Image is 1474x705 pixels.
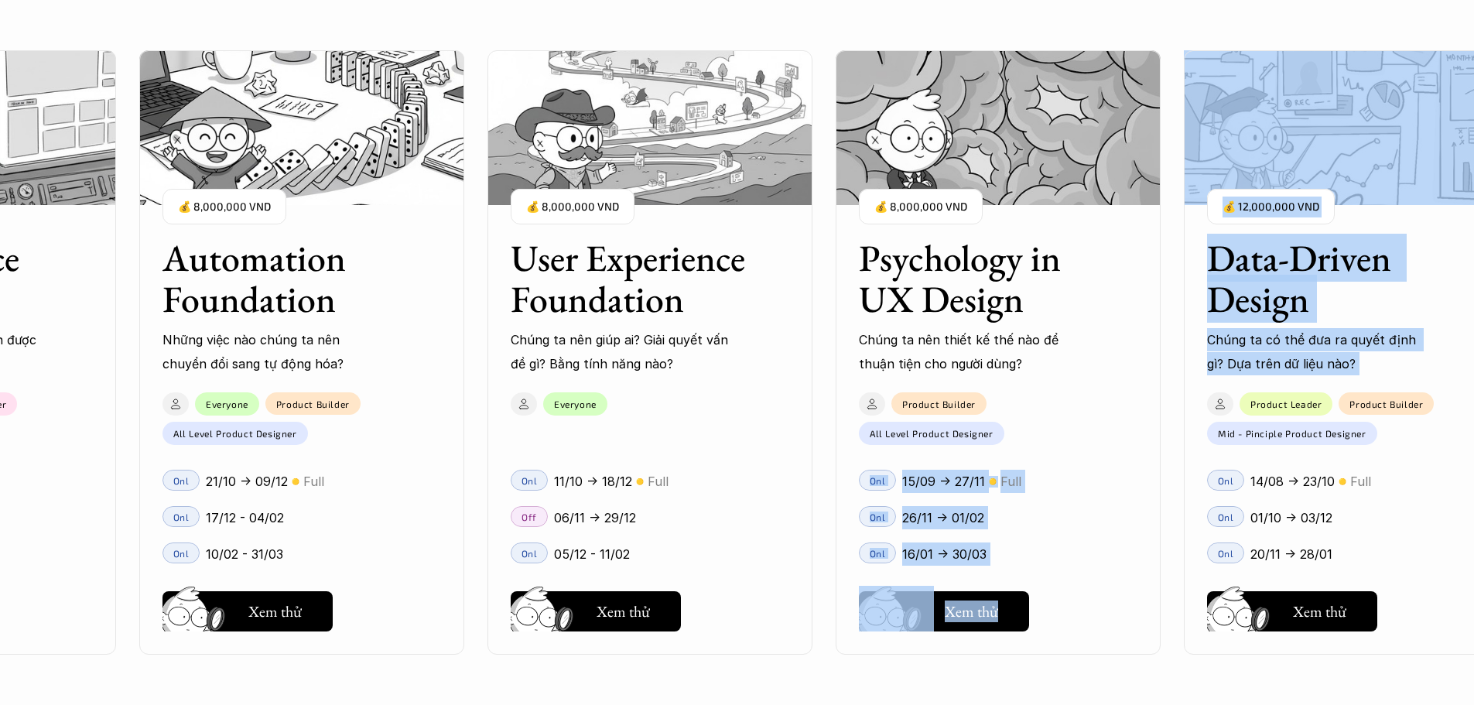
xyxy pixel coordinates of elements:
[874,197,967,217] p: 💰 8,000,000 VND
[902,542,987,566] p: 16/01 -> 30/03
[162,591,333,631] button: Xem thử
[902,506,984,529] p: 26/11 -> 01/02
[292,476,299,488] p: 🟡
[511,591,681,631] button: Xem thử
[597,601,650,622] h5: Xem thử
[206,506,284,529] p: 17/12 - 04/02
[526,197,619,217] p: 💰 8,000,000 VND
[870,428,993,439] p: All Level Product Designer
[870,512,886,522] p: Onl
[511,585,681,631] a: Xem thử
[178,197,271,217] p: 💰 8,000,000 VND
[1339,476,1346,488] p: 🟡
[1250,506,1332,529] p: 01/10 -> 03/12
[173,475,190,486] p: Onl
[1000,470,1021,493] p: Full
[1218,428,1366,439] p: Mid - Pinciple Product Designer
[1218,475,1234,486] p: Onl
[303,470,324,493] p: Full
[859,328,1083,375] p: Chúng ta nên thiết kế thế nào để thuận tiện cho người dùng?
[206,399,248,409] p: Everyone
[206,542,283,566] p: 10/02 - 31/03
[859,585,1029,631] a: Xem thử
[1207,238,1447,320] h3: Data-Driven Design
[902,399,976,409] p: Product Builder
[648,470,669,493] p: Full
[989,476,997,488] p: 🟡
[522,548,538,559] p: Onl
[1293,601,1346,622] h5: Xem thử
[859,238,1099,320] h3: Psychology in UX Design
[636,476,644,488] p: 🟡
[173,548,190,559] p: Onl
[276,399,350,409] p: Product Builder
[554,542,630,566] p: 05/12 - 11/02
[162,585,333,631] a: Xem thử
[1207,585,1377,631] a: Xem thử
[554,506,636,529] p: 06/11 -> 29/12
[554,470,632,493] p: 11/10 -> 18/12
[1207,591,1377,631] button: Xem thử
[206,470,288,493] p: 21/10 -> 09/12
[870,475,886,486] p: Onl
[554,399,597,409] p: Everyone
[859,591,1029,631] button: Xem thử
[248,601,302,622] h5: Xem thử
[1218,548,1234,559] p: Onl
[162,328,387,375] p: Những việc nào chúng ta nên chuyển đổi sang tự động hóa?
[1207,328,1431,375] p: Chúng ta có thể đưa ra quyết định gì? Dựa trên dữ liệu nào?
[902,470,985,493] p: 15/09 -> 27/11
[1250,399,1322,409] p: Product Leader
[945,601,998,622] h5: Xem thử
[511,328,735,375] p: Chúng ta nên giúp ai? Giải quyết vấn đề gì? Bằng tính năng nào?
[522,475,538,486] p: Onl
[1250,542,1332,566] p: 20/11 -> 28/01
[162,238,402,320] h3: Automation Foundation
[1218,512,1234,522] p: Onl
[1350,470,1371,493] p: Full
[173,512,190,522] p: Onl
[511,238,751,320] h3: User Experience Foundation
[173,428,297,439] p: All Level Product Designer
[1223,197,1319,217] p: 💰 12,000,000 VND
[870,548,886,559] p: Onl
[1250,470,1335,493] p: 14/08 -> 23/10
[1349,399,1423,409] p: Product Builder
[522,512,537,522] p: Off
